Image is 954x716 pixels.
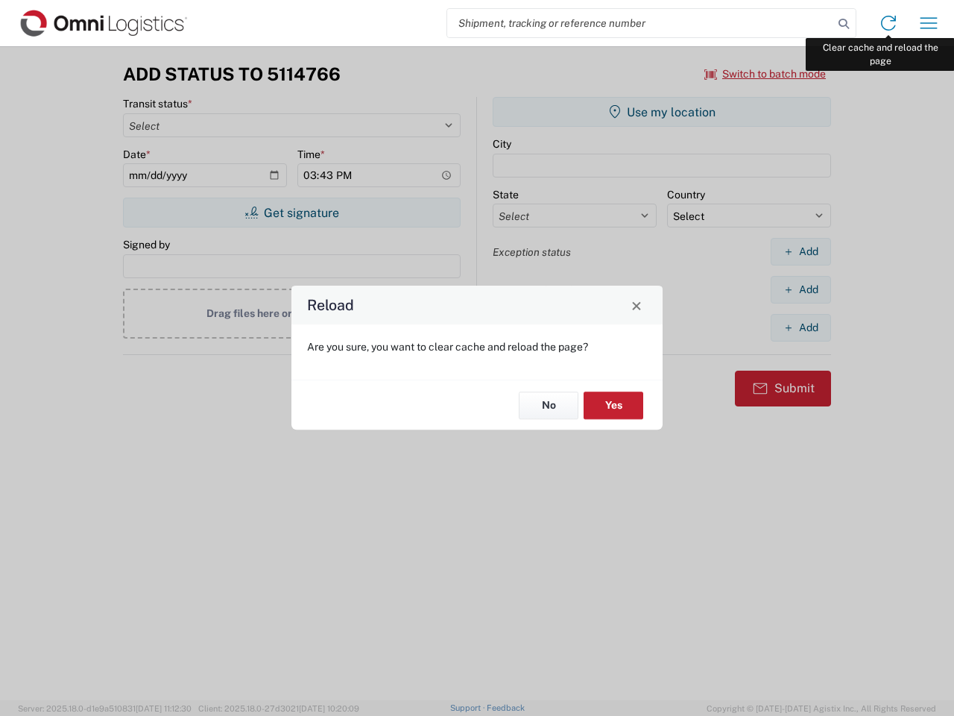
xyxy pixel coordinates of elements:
input: Shipment, tracking or reference number [447,9,833,37]
button: No [519,392,578,419]
p: Are you sure, you want to clear cache and reload the page? [307,340,647,354]
button: Close [626,295,647,315]
h4: Reload [307,295,354,316]
button: Yes [584,392,643,419]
